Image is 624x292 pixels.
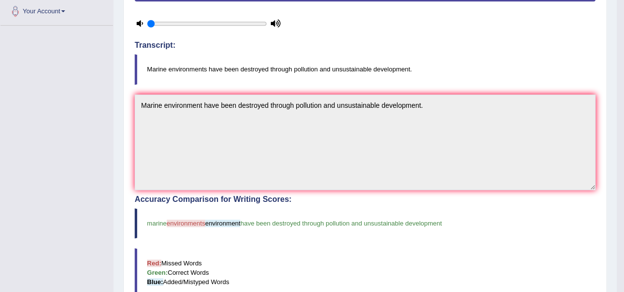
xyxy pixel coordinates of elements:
h4: Accuracy Comparison for Writing Scores: [135,195,595,204]
h4: Transcript: [135,41,595,50]
span: marine [147,220,167,227]
span: environment [205,220,241,227]
span: environments [167,220,205,227]
blockquote: Marine environments have been destroyed through pollution and unsustainable development. [135,54,595,84]
b: Red: [147,260,161,267]
b: Green: [147,269,168,276]
b: Blue: [147,278,163,286]
span: have been destroyed through pollution and unsustainable development [240,220,441,227]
